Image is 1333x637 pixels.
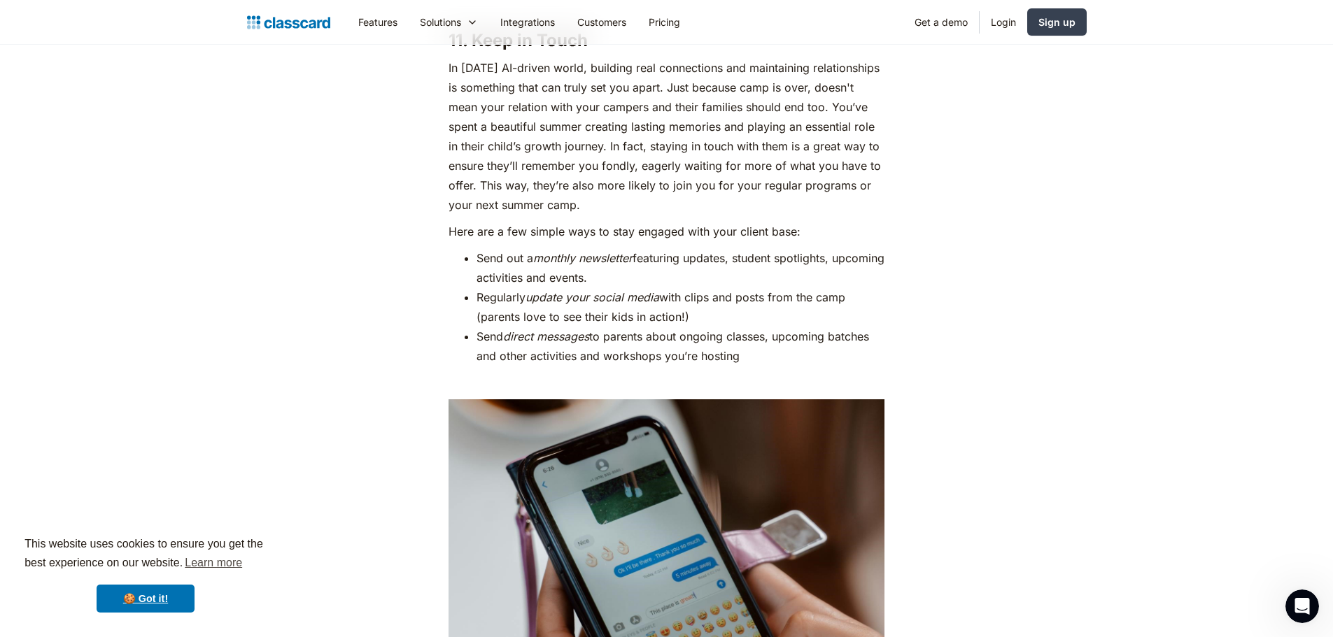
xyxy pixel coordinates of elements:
[97,585,195,613] a: dismiss cookie message
[449,222,884,241] p: Here are a few simple ways to stay engaged with your client base:
[247,13,330,32] a: home
[24,536,267,573] span: This website uses cookies to ensure you get the best experience on our website.
[1027,8,1087,36] a: Sign up
[489,6,566,38] a: Integrations
[477,248,884,287] li: Send out a featuring updates, student spotlights, upcoming activities and events.
[533,251,633,265] em: monthly newsletter
[420,15,461,29] div: Solutions
[477,327,884,366] li: Send to parents about ongoing classes, upcoming batches and other activities and workshops you’re...
[1038,15,1075,29] div: Sign up
[503,329,589,343] em: direct messages
[980,6,1027,38] a: Login
[449,58,884,215] p: In [DATE] AI-driven world, building real connections and maintaining relationships is something t...
[183,552,244,573] a: learn more about cookies
[477,287,884,327] li: Regularly with clips and posts from the camp (parents love to see their kids in action!)
[347,6,409,38] a: Features
[449,30,588,50] strong: 11. Keep in Touch
[409,6,489,38] div: Solutions
[566,6,637,38] a: Customers
[903,6,979,38] a: Get a demo
[11,522,280,626] div: cookieconsent
[449,373,884,392] p: ‍
[526,290,659,304] em: update your social media
[637,6,691,38] a: Pricing
[1285,589,1319,623] iframe: Intercom live chat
